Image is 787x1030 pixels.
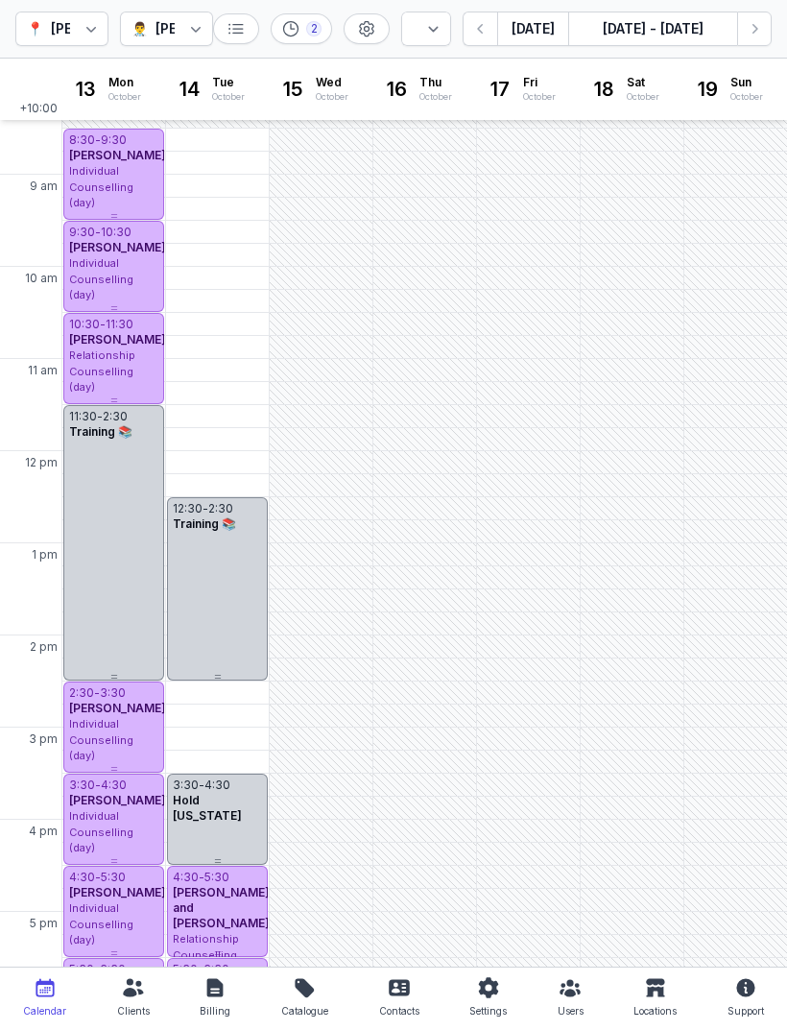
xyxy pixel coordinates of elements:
div: 3:30 [69,778,95,793]
span: 3 pm [29,731,58,747]
span: Sun [730,75,763,90]
div: Clients [117,999,150,1022]
span: Thu [419,75,452,90]
div: October [419,90,452,104]
div: 13 [70,74,101,105]
button: [DATE] [497,12,568,46]
span: Individual Counselling (day) [69,809,133,854]
div: 15 [277,74,308,105]
span: [PERSON_NAME] [69,332,166,347]
div: - [94,685,100,701]
div: October [316,90,348,104]
div: 6:30 [100,962,126,977]
div: 9:30 [69,225,95,240]
div: Calendar [23,999,66,1022]
div: 4:30 [69,870,95,885]
span: Fri [523,75,556,90]
div: 4:30 [101,778,127,793]
div: 5:30 [204,870,229,885]
button: [DATE] - [DATE] [568,12,737,46]
div: October [730,90,763,104]
span: +10:00 [19,101,61,120]
div: 3:30 [100,685,126,701]
div: October [523,90,556,104]
div: October [108,90,141,104]
div: - [203,501,208,516]
span: Tue [212,75,245,90]
div: 19 [692,74,723,105]
div: 2 [306,21,322,36]
div: - [95,778,101,793]
div: Users [558,999,584,1022]
div: 8:30 [69,132,95,148]
div: 9:30 [101,132,127,148]
div: - [95,132,101,148]
span: Individual Counselling (day) [69,717,133,762]
span: Individual Counselling (day) [69,901,133,946]
span: 10 am [25,271,58,286]
span: [PERSON_NAME] and [PERSON_NAME] [173,885,270,930]
div: - [199,870,204,885]
div: - [97,409,103,424]
div: [PERSON_NAME] Counselling [51,17,248,40]
div: 18 [588,74,619,105]
div: Support [727,999,764,1022]
span: Sat [627,75,659,90]
div: 5:30 [173,962,198,977]
span: Wed [316,75,348,90]
div: 5:30 [101,870,126,885]
div: Catalogue [281,999,328,1022]
span: Relationship Counselling (day) [173,932,239,977]
span: [PERSON_NAME] [69,793,166,807]
span: Mon [108,75,141,90]
span: Individual Counselling (day) [69,164,133,209]
div: 4:30 [204,778,230,793]
span: Training 📚 [173,516,236,531]
span: Individual Counselling (day) [69,256,133,301]
div: 17 [485,74,515,105]
div: Settings [469,999,507,1022]
div: 2:30 [208,501,233,516]
div: Contacts [379,999,419,1022]
div: Billing [200,999,230,1022]
div: - [95,225,101,240]
span: Relationship Counselling (day) [69,348,135,394]
div: - [94,962,100,977]
span: 11 am [28,363,58,378]
div: 14 [174,74,204,105]
span: Training 📚 [69,424,132,439]
div: 2:30 [103,409,128,424]
div: 👨‍⚕️ [131,17,148,40]
span: 5 pm [30,916,58,931]
div: Locations [633,999,677,1022]
span: Hold [US_STATE] [173,793,242,823]
span: 4 pm [29,824,58,839]
div: 2:30 [69,685,94,701]
span: [PERSON_NAME] [69,885,166,899]
div: 10:30 [101,225,131,240]
div: 11:30 [106,317,133,332]
div: 3:30 [173,778,199,793]
span: [PERSON_NAME] [69,148,166,162]
div: 10:30 [69,317,100,332]
div: 6:30 [203,962,229,977]
span: [PERSON_NAME] [69,701,166,715]
div: 12:30 [173,501,203,516]
span: 1 pm [32,547,58,563]
div: 11:30 [69,409,97,424]
span: 9 am [30,179,58,194]
div: - [199,778,204,793]
div: - [198,962,203,977]
div: October [627,90,659,104]
div: 16 [381,74,412,105]
span: [PERSON_NAME] [69,240,166,254]
div: 5:30 [69,962,94,977]
div: [PERSON_NAME] [155,17,267,40]
div: October [212,90,245,104]
span: 12 pm [25,455,58,470]
div: - [95,870,101,885]
span: 2 pm [30,639,58,655]
div: - [100,317,106,332]
div: 4:30 [173,870,199,885]
div: 📍 [27,17,43,40]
